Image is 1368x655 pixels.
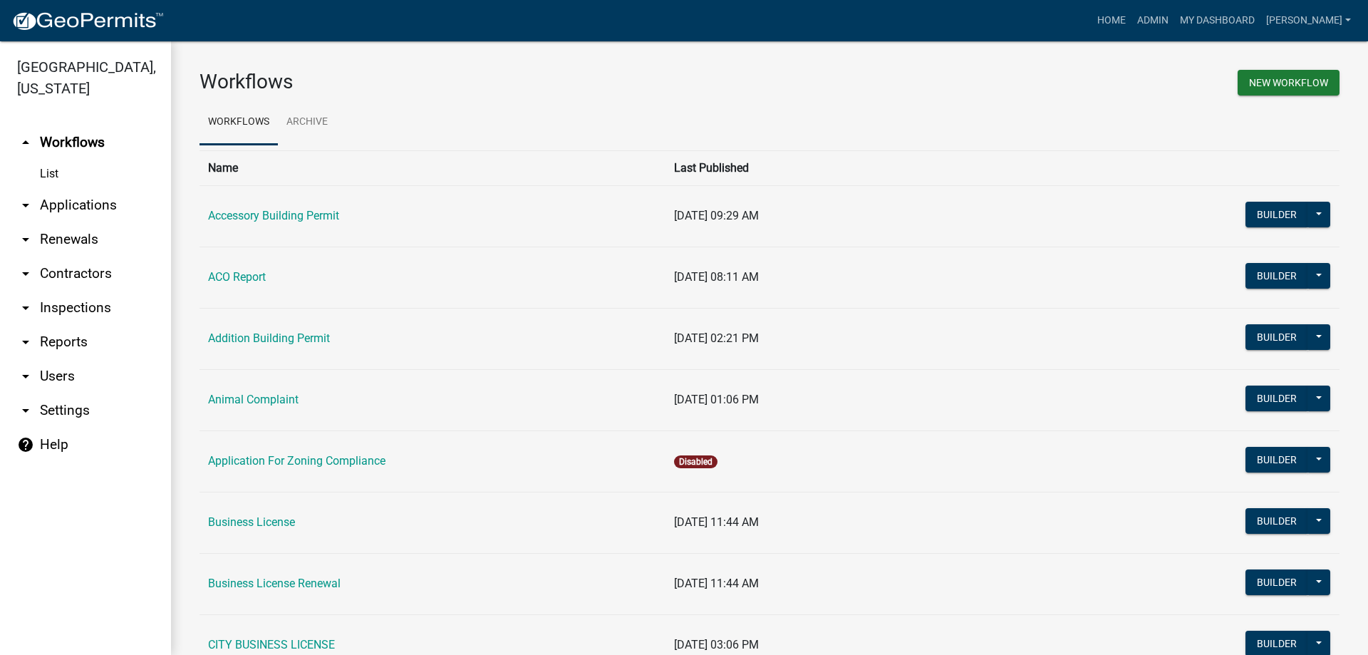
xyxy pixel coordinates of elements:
a: Animal Complaint [208,393,299,406]
span: [DATE] 02:21 PM [674,331,759,345]
i: arrow_drop_down [17,368,34,385]
span: [DATE] 03:06 PM [674,638,759,651]
a: Addition Building Permit [208,331,330,345]
a: My Dashboard [1174,7,1260,34]
th: Name [199,150,665,185]
i: arrow_drop_down [17,334,34,351]
button: Builder [1245,202,1308,227]
i: arrow_drop_down [17,265,34,282]
a: ACO Report [208,270,266,284]
button: Builder [1245,508,1308,534]
a: Admin [1131,7,1174,34]
a: Application For Zoning Compliance [208,454,385,468]
h3: Workflows [199,70,759,94]
i: help [17,436,34,453]
button: Builder [1245,263,1308,289]
a: Accessory Building Permit [208,209,339,222]
button: Builder [1245,447,1308,473]
a: Home [1092,7,1131,34]
span: [DATE] 11:44 AM [674,515,759,529]
button: Builder [1245,324,1308,350]
i: arrow_drop_down [17,197,34,214]
a: [PERSON_NAME] [1260,7,1357,34]
a: CITY BUSINESS LICENSE [208,638,335,651]
button: New Workflow [1238,70,1339,96]
i: arrow_drop_down [17,299,34,316]
i: arrow_drop_down [17,402,34,419]
i: arrow_drop_up [17,134,34,151]
span: Disabled [674,455,717,468]
i: arrow_drop_down [17,231,34,248]
a: Archive [278,100,336,145]
span: [DATE] 01:06 PM [674,393,759,406]
a: Business License Renewal [208,577,341,590]
span: [DATE] 11:44 AM [674,577,759,590]
a: Workflows [199,100,278,145]
span: [DATE] 09:29 AM [674,209,759,222]
button: Builder [1245,386,1308,411]
button: Builder [1245,569,1308,595]
th: Last Published [665,150,1147,185]
span: [DATE] 08:11 AM [674,270,759,284]
a: Business License [208,515,295,529]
